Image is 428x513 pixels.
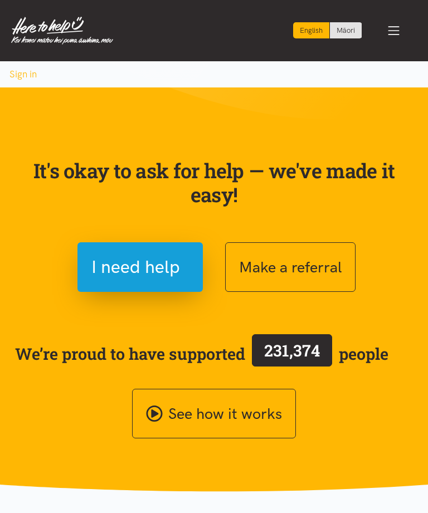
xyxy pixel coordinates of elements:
[330,22,362,38] a: Switch to Te Reo Māori
[132,389,296,438] a: See how it works
[225,242,356,292] button: Make a referral
[91,253,180,281] span: I need help
[371,11,417,50] button: Toggle navigation
[264,340,320,361] span: 231,374
[245,332,339,375] a: 231,374
[11,17,113,45] img: Home
[293,22,330,38] div: Current language
[15,332,388,375] span: We’re proud to have supported people
[25,159,403,207] p: It's okay to ask for help — we've made it easy!
[293,22,362,38] div: Language toggle
[77,242,203,292] button: I need help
